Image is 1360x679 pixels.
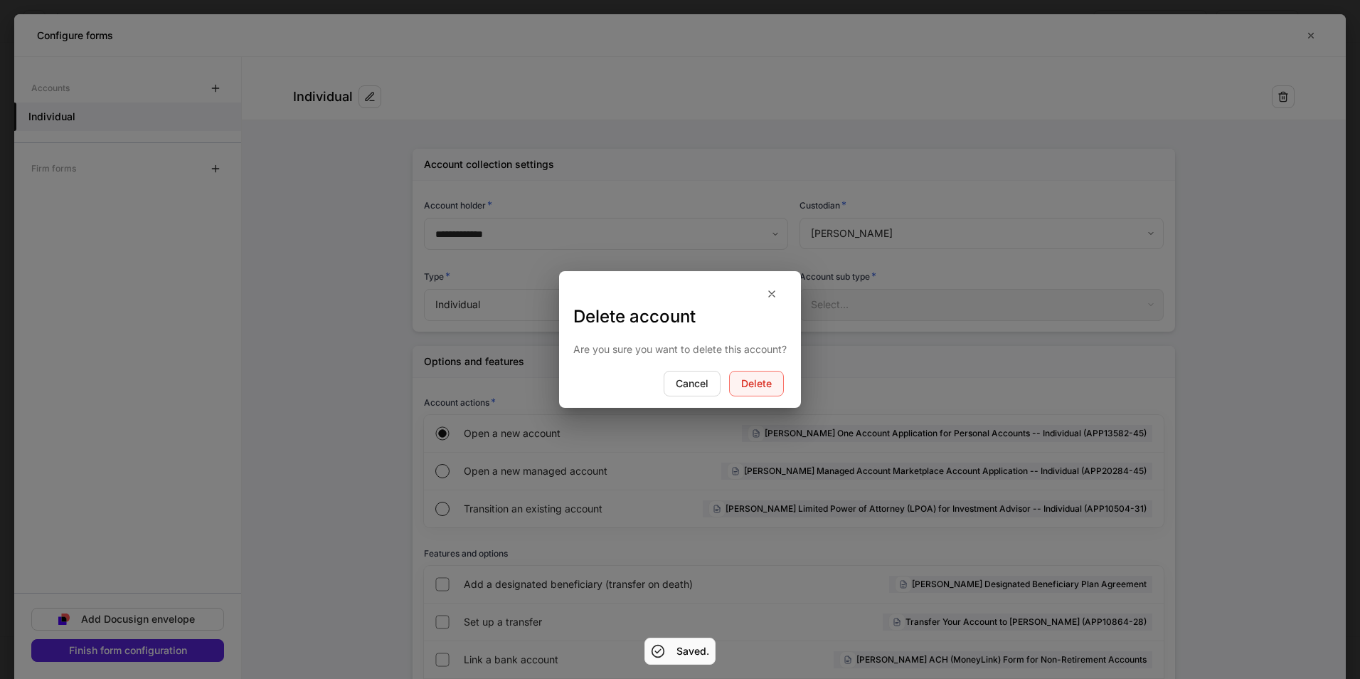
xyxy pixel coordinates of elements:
[741,379,772,389] div: Delete
[573,342,787,357] p: Are you sure you want to delete this account?
[729,371,784,396] button: Delete
[676,379,708,389] div: Cancel
[573,305,787,328] h3: Delete account
[664,371,721,396] button: Cancel
[676,644,709,658] h5: Saved.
